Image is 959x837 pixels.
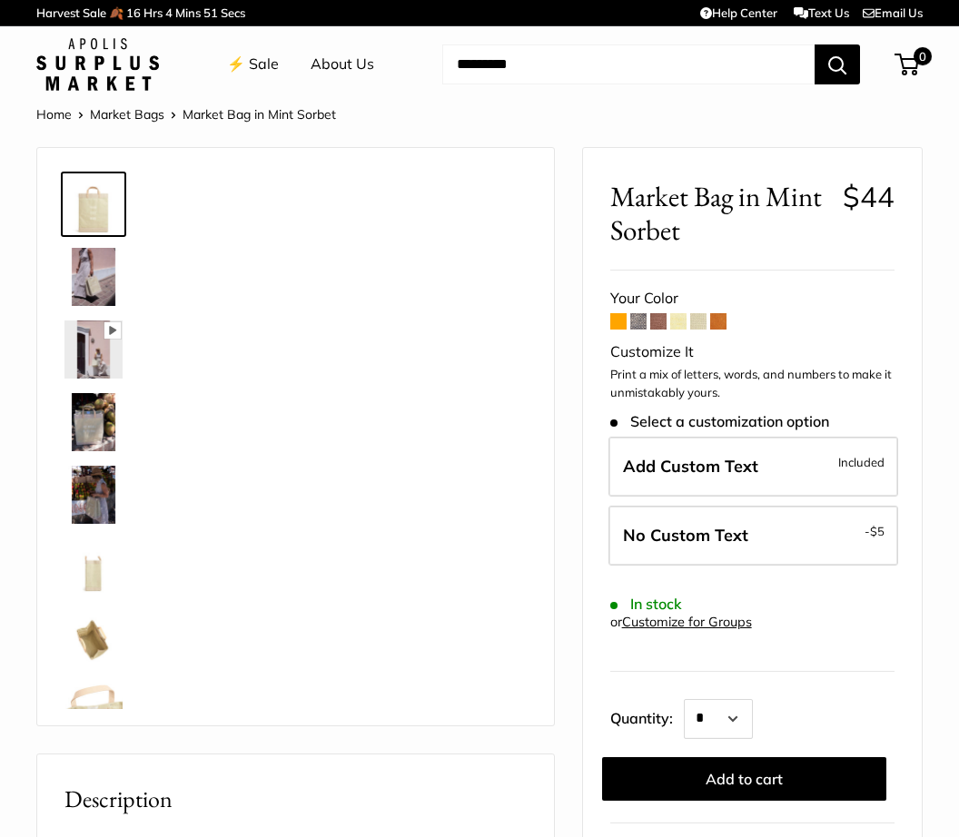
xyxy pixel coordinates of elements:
[610,339,895,366] div: Customize It
[64,320,123,379] img: Market Bag in Mint Sorbet
[870,524,885,538] span: $5
[61,607,126,673] a: Market Bag in Mint Sorbet
[602,757,886,801] button: Add to cart
[61,172,126,237] a: Market Bag in Mint Sorbet
[175,5,201,20] span: Mins
[610,366,895,401] p: Print a mix of letters, words, and numbers to make it unmistakably yours.
[623,525,748,546] span: No Custom Text
[610,694,684,739] label: Quantity:
[61,535,126,600] a: Market Bag in Mint Sorbet
[64,393,123,451] img: Market Bag in Mint Sorbet
[623,456,758,477] span: Add Custom Text
[61,462,126,527] a: Market Bag in Mint Sorbet
[608,506,898,566] label: Leave Blank
[610,596,682,613] span: In stock
[311,51,374,78] a: About Us
[843,179,895,214] span: $44
[610,180,829,247] span: Market Bag in Mint Sorbet
[64,684,123,742] img: Market Bag in Mint Sorbet
[863,5,923,20] a: Email Us
[221,5,245,20] span: Secs
[227,51,279,78] a: ⚡️ Sale
[61,244,126,310] a: Market Bag in Mint Sorbet
[64,248,123,306] img: Market Bag in Mint Sorbet
[610,610,752,635] div: or
[61,317,126,382] a: Market Bag in Mint Sorbet
[64,782,527,817] h2: Description
[608,437,898,497] label: Add Custom Text
[183,106,336,123] span: Market Bag in Mint Sorbet
[61,389,126,455] a: Market Bag in Mint Sorbet
[442,44,815,84] input: Search...
[126,5,141,20] span: 16
[815,44,860,84] button: Search
[36,38,159,91] img: Apolis: Surplus Market
[143,5,163,20] span: Hrs
[203,5,218,20] span: 51
[700,5,777,20] a: Help Center
[914,47,932,65] span: 0
[64,175,123,233] img: Market Bag in Mint Sorbet
[90,106,164,123] a: Market Bags
[36,106,72,123] a: Home
[61,680,126,745] a: Market Bag in Mint Sorbet
[794,5,849,20] a: Text Us
[838,451,885,473] span: Included
[896,54,919,75] a: 0
[165,5,173,20] span: 4
[36,103,336,126] nav: Breadcrumb
[622,614,752,630] a: Customize for Groups
[610,285,895,312] div: Your Color
[64,611,123,669] img: Market Bag in Mint Sorbet
[64,538,123,596] img: Market Bag in Mint Sorbet
[64,466,123,524] img: Market Bag in Mint Sorbet
[865,520,885,542] span: -
[610,413,829,430] span: Select a customization option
